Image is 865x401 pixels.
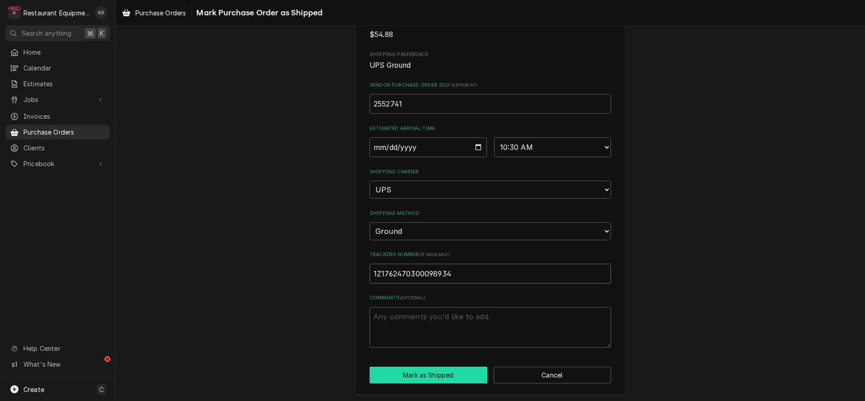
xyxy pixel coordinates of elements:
[118,5,190,20] a: Purchase Orders
[370,125,611,157] div: Estimated Arrival Time
[23,63,105,73] span: Calendar
[23,159,92,168] span: Pricebook
[370,61,411,70] span: UPS Ground
[494,137,611,157] select: Time Select
[419,252,449,257] span: ( if available )
[5,76,110,91] a: Estimates
[23,8,90,18] div: Restaurant Equipment Diagnostics
[5,357,110,372] a: Go to What's New
[370,367,611,383] div: Button Group Row
[370,137,487,157] input: Date
[194,7,323,19] span: Mark Purchase Order as Shipped
[87,28,93,38] span: ⌘
[370,168,611,199] div: Shipping Carrier
[370,82,611,114] div: Vendor Purchase Order ID
[370,168,611,176] label: Shipping Carrier
[370,294,611,302] label: Comments
[23,95,92,104] span: Jobs
[370,367,611,383] div: Button Group
[5,156,110,171] a: Go to Pricebook
[370,60,611,71] span: Shipping Preference
[23,127,105,137] span: Purchase Orders
[5,61,110,75] a: Calendar
[135,8,186,18] span: Purchase Orders
[370,51,611,58] span: Shipping Preference
[95,6,107,19] div: Kelli Robinette's Avatar
[8,6,21,19] div: Restaurant Equipment Diagnostics's Avatar
[23,344,104,353] span: Help Center
[23,143,105,153] span: Clients
[370,30,393,39] span: $54.88
[494,367,611,383] button: Cancel
[22,28,71,38] span: Search anything
[370,367,487,383] button: Mark as Shipped
[400,295,425,300] span: ( optional )
[23,79,105,89] span: Estimates
[370,82,611,89] label: Vendor Purchase Order ID
[370,251,611,283] div: Tracking Number
[5,109,110,124] a: Invoices
[370,294,611,347] div: Comments
[23,359,104,369] span: What's New
[95,6,107,19] div: KR
[8,6,21,19] div: R
[370,21,611,40] div: Expected Subtotal
[370,210,611,217] label: Shipping Method
[370,51,611,70] div: Shipping Preference
[5,125,110,140] a: Purchase Orders
[99,385,104,394] span: C
[370,210,611,240] div: Shipping Method
[370,29,611,40] span: Expected Subtotal
[370,125,611,132] label: Estimated Arrival Time
[370,251,611,258] label: Tracking Number
[100,28,104,38] span: K
[23,386,44,393] span: Create
[5,92,110,107] a: Go to Jobs
[23,112,105,121] span: Invoices
[5,45,110,60] a: Home
[5,341,110,356] a: Go to Help Center
[445,83,477,88] span: ( if different )
[5,140,110,155] a: Clients
[5,25,110,41] button: Search anything⌘K
[23,47,105,57] span: Home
